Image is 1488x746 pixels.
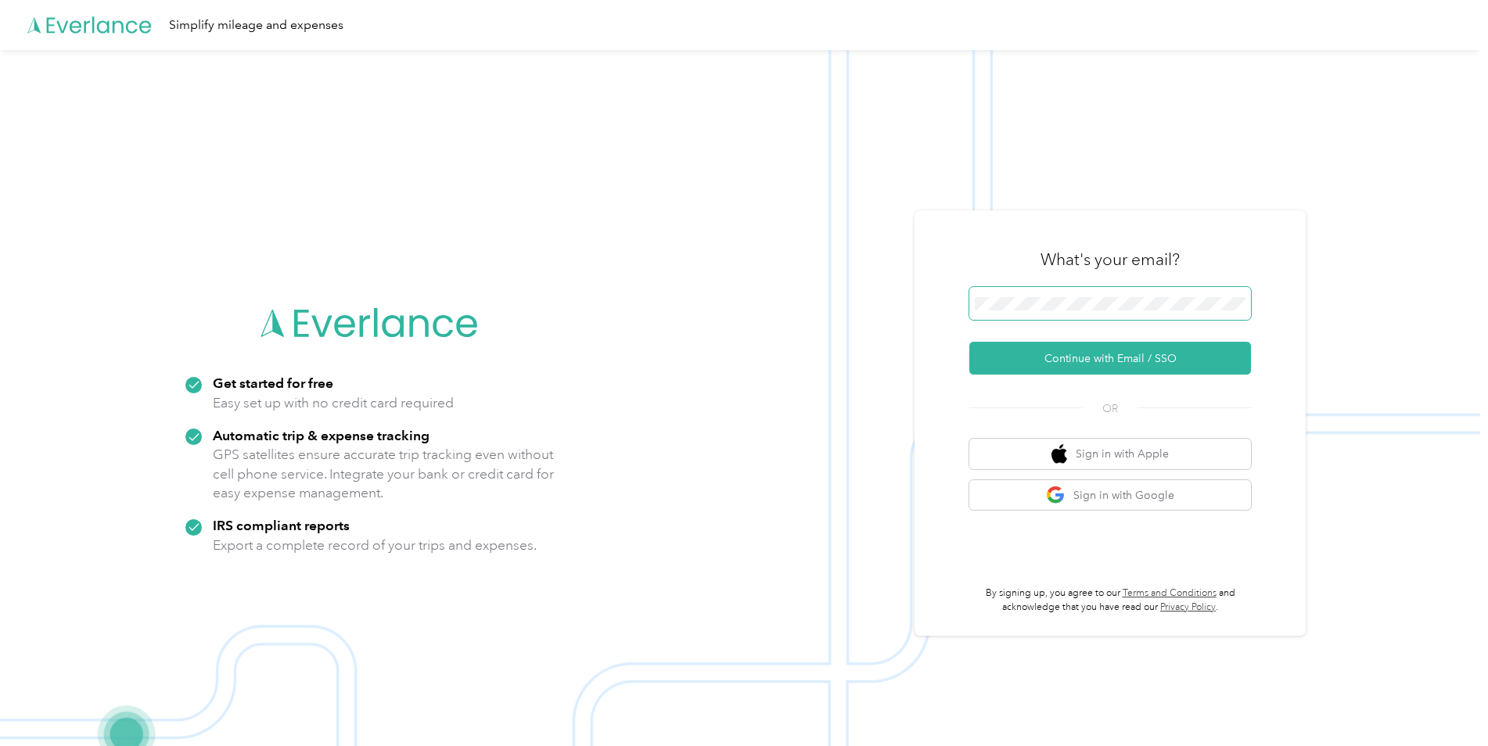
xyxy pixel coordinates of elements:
a: Terms and Conditions [1123,587,1217,599]
p: GPS satellites ensure accurate trip tracking even without cell phone service. Integrate your bank... [213,445,555,503]
span: OR [1083,400,1138,417]
p: Export a complete record of your trips and expenses. [213,536,537,555]
strong: Automatic trip & expense tracking [213,427,430,443]
button: apple logoSign in with Apple [969,439,1251,469]
div: Simplify mileage and expenses [169,16,343,35]
p: Easy set up with no credit card required [213,393,454,413]
img: apple logo [1051,444,1067,464]
strong: IRS compliant reports [213,517,350,533]
button: google logoSign in with Google [969,480,1251,511]
p: By signing up, you agree to our and acknowledge that you have read our . [969,586,1251,614]
img: google logo [1046,486,1066,505]
button: Continue with Email / SSO [969,342,1251,375]
a: Privacy Policy [1160,601,1216,613]
h3: What's your email? [1041,249,1180,271]
strong: Get started for free [213,375,333,391]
